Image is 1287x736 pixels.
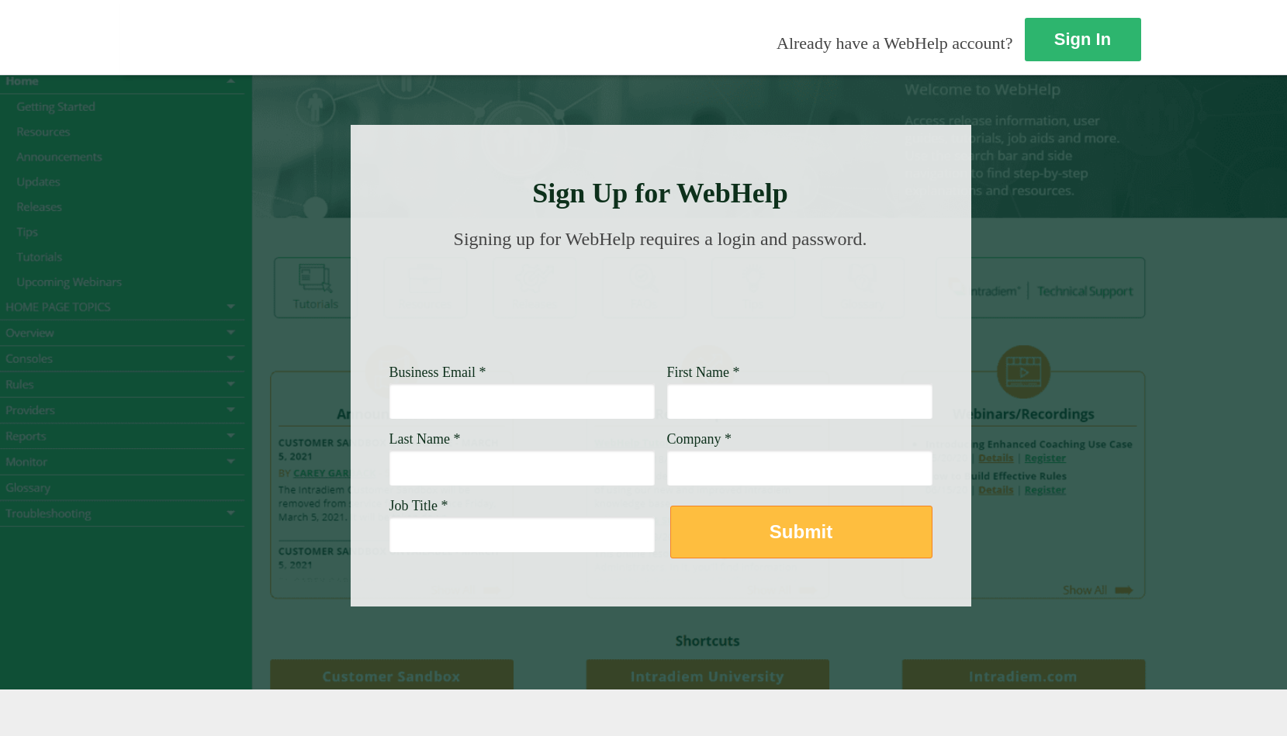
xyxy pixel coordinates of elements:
[667,365,740,380] span: First Name *
[770,521,832,542] strong: Submit
[670,506,932,558] button: Submit
[454,229,867,249] span: Signing up for WebHelp requires a login and password.
[399,265,923,343] img: Need Credentials? Sign up below. Have Credentials? Use the sign-in button.
[667,431,732,447] span: Company *
[777,33,1012,53] span: Already have a WebHelp account?
[532,178,788,209] strong: Sign Up for WebHelp
[1025,18,1141,61] a: Sign In
[1054,29,1111,49] strong: Sign In
[389,498,448,513] span: Job Title *
[389,365,486,380] span: Business Email *
[389,431,461,447] span: Last Name *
